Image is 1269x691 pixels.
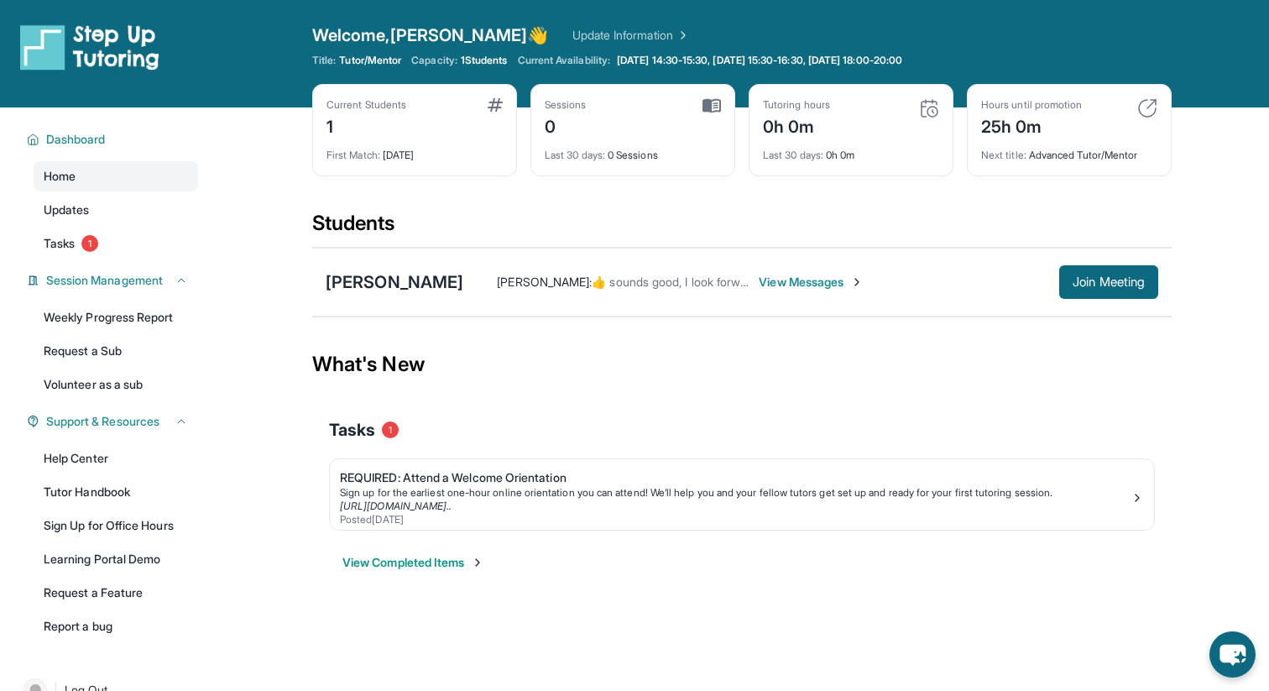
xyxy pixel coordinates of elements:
div: [PERSON_NAME] [326,270,463,294]
a: Volunteer as a sub [34,369,198,400]
span: Title: [312,54,336,67]
div: Posted [DATE] [340,513,1131,526]
a: [URL][DOMAIN_NAME].. [340,500,452,512]
button: Dashboard [39,131,188,148]
span: Home [44,168,76,185]
span: Dashboard [46,131,106,148]
div: REQUIRED: Attend a Welcome Orientation [340,469,1131,486]
span: Support & Resources [46,413,159,430]
button: View Completed Items [342,554,484,571]
button: chat-button [1209,631,1256,678]
span: Join Meeting [1073,277,1145,287]
div: Advanced Tutor/Mentor [981,139,1157,162]
div: 0h 0m [763,139,939,162]
span: Tutor/Mentor [339,54,401,67]
a: Tasks1 [34,228,198,259]
span: Welcome, [PERSON_NAME] 👋 [312,24,549,47]
div: 0 Sessions [545,139,721,162]
span: Session Management [46,272,163,289]
span: 1 [382,421,399,438]
span: 1 Students [461,54,508,67]
span: View Messages [759,274,864,291]
span: Tasks [329,418,375,442]
img: Chevron-Right [850,275,864,289]
a: Learning Portal Demo [34,544,198,574]
span: 👍 sounds good, I look forward to meeting her! [592,275,841,289]
span: Next title : [981,149,1026,161]
img: card [919,98,939,118]
span: 1 [81,235,98,252]
div: 0 [545,112,587,139]
img: logo [20,24,159,71]
div: Tutoring hours [763,98,830,112]
div: 0h 0m [763,112,830,139]
span: Updates [44,202,90,218]
img: card [488,98,503,112]
a: Request a Sub [34,336,198,366]
div: [DATE] [326,139,503,162]
a: Sign Up for Office Hours [34,510,198,541]
div: Current Students [326,98,406,112]
span: [PERSON_NAME] : [497,275,592,289]
span: Last 30 days : [763,149,823,161]
a: Request a Feature [34,578,198,608]
span: Current Availability: [518,54,610,67]
img: Chevron Right [673,27,690,44]
img: card [1137,98,1157,118]
div: 25h 0m [981,112,1082,139]
a: Home [34,161,198,191]
div: Hours until promotion [981,98,1082,112]
span: [DATE] 14:30-15:30, [DATE] 15:30-16:30, [DATE] 18:00-20:00 [617,54,902,67]
a: Update Information [572,27,690,44]
a: Tutor Handbook [34,477,198,507]
a: REQUIRED: Attend a Welcome OrientationSign up for the earliest one-hour online orientation you ca... [330,459,1154,530]
span: Last 30 days : [545,149,605,161]
div: Sessions [545,98,587,112]
span: Tasks [44,235,75,252]
div: Sign up for the earliest one-hour online orientation you can attend! We’ll help you and your fell... [340,486,1131,500]
a: Report a bug [34,611,198,641]
span: Capacity: [411,54,457,67]
a: Weekly Progress Report [34,302,198,332]
button: Session Management [39,272,188,289]
button: Support & Resources [39,413,188,430]
a: Help Center [34,443,198,474]
span: First Match : [326,149,380,161]
a: [DATE] 14:30-15:30, [DATE] 15:30-16:30, [DATE] 18:00-20:00 [614,54,906,67]
div: 1 [326,112,406,139]
div: Students [312,210,1172,247]
a: Updates [34,195,198,225]
img: card [702,98,721,113]
div: What's New [312,327,1172,401]
button: Join Meeting [1059,265,1158,299]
